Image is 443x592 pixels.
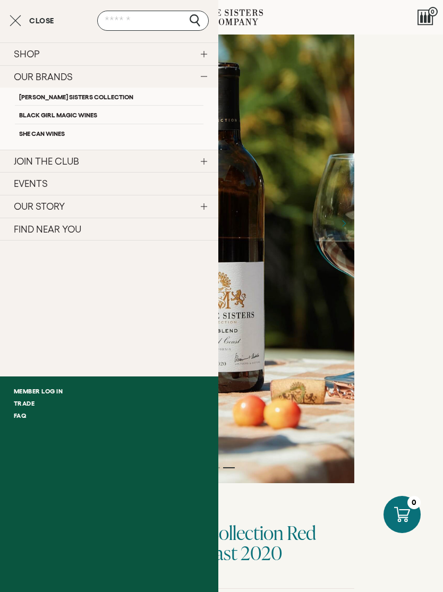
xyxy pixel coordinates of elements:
[15,105,203,123] a: Black Girl Magic Wines
[89,509,354,516] h6: [PERSON_NAME] Sisters Collection
[428,7,438,16] span: 0
[223,467,235,468] li: Page dot 2
[10,14,54,27] button: Close cart
[29,17,54,24] span: Close
[15,124,203,142] a: SHE CAN Wines
[89,522,354,563] h1: McBride Sisters Collection Red Blend Central Coast 2020
[15,88,203,105] a: [PERSON_NAME] Sisters Collection
[330,210,357,237] button: Next
[407,496,421,509] div: 0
